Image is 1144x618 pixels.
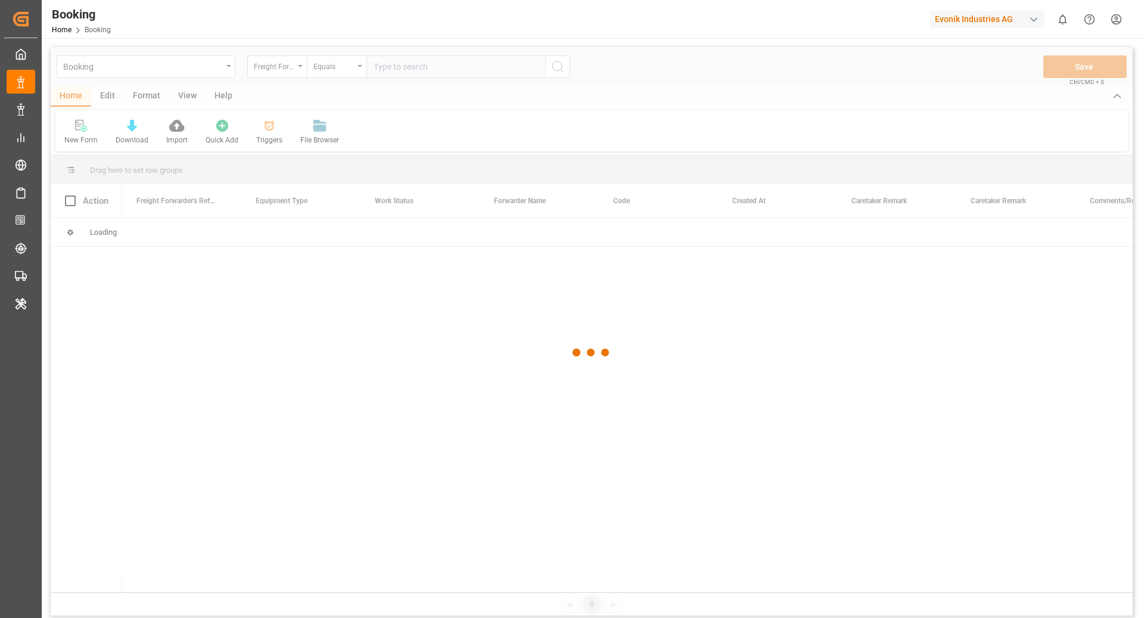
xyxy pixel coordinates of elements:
[930,8,1049,30] button: Evonik Industries AG
[1076,6,1103,33] button: Help Center
[1049,6,1076,33] button: show 0 new notifications
[930,11,1044,28] div: Evonik Industries AG
[52,5,111,23] div: Booking
[52,26,71,34] a: Home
